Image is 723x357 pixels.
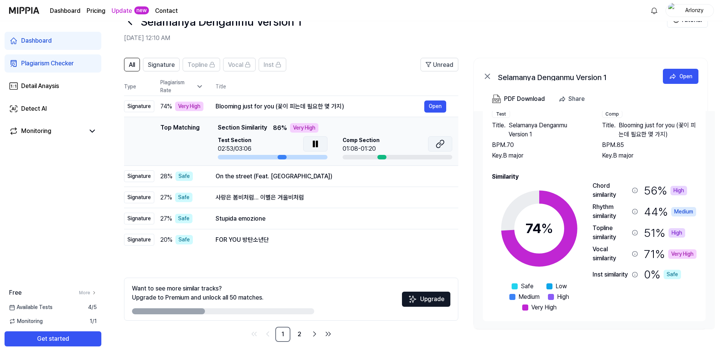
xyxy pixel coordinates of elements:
[228,60,243,70] span: Vocal
[309,328,321,340] a: Go to next page
[218,136,251,144] span: Test Section
[492,121,506,139] span: Title .
[124,34,667,43] h2: [DATE] 12:10 AM
[160,172,172,181] span: 28 %
[124,234,154,246] div: Signature
[555,282,567,291] span: Low
[343,144,380,153] div: 01:08-01:20
[9,317,43,325] span: Monitoring
[424,100,446,113] a: Open
[5,54,101,73] a: Plagiarism Checker
[216,235,446,244] div: FOR YOU 방탄소년단
[292,327,307,342] a: 2
[509,121,587,139] span: Selamanya Denganmu Version 1
[602,141,697,150] div: BPM. 85
[568,94,585,104] div: Share
[402,292,450,307] button: Upgrade
[112,6,132,15] a: Update
[5,32,101,50] a: Dashboard
[593,224,629,242] div: Topline similarity
[175,102,203,111] div: Very High
[602,121,616,139] span: Title .
[90,317,97,325] span: 1 / 1
[218,123,267,133] span: Section Similarity
[124,327,458,342] nav: pagination
[433,60,453,70] span: Unread
[262,328,274,340] a: Go to previous page
[273,124,287,133] span: 86 %
[671,207,696,216] div: Medium
[644,245,697,263] div: 71 %
[593,181,629,199] div: Chord similarity
[474,111,715,329] a: Song InfoTestTitle.Selamanya Denganmu Version 1BPM.70Key.B majorCompTitle.Blooming just for you (...
[124,100,154,112] div: Signature
[87,6,106,15] a: Pricing
[526,218,553,239] div: 74
[492,151,587,160] div: Key. B major
[124,58,140,71] button: All
[644,266,681,283] div: 0 %
[663,69,698,84] button: Open
[664,270,681,279] div: Safe
[322,328,334,340] a: Go to last page
[650,6,659,15] img: 알림
[593,270,629,279] div: Inst similarity
[141,13,302,30] h1: Selamanya Denganmu Version 1
[275,327,290,342] a: 1
[223,58,256,71] button: Vocal
[216,77,458,96] th: Title
[492,110,510,118] div: Test
[668,249,697,259] div: Very High
[79,289,97,296] a: More
[21,82,59,91] div: Detail Anaysis
[5,100,101,118] a: Detect AI
[129,60,135,70] span: All
[124,170,154,182] div: Signature
[666,4,714,17] button: profileArlonzy
[264,60,274,70] span: Inst
[5,77,101,95] a: Detail Anaysis
[148,60,175,70] span: Signature
[216,172,446,181] div: On the street (Feat. [GEOGRAPHIC_DATA])
[124,77,154,96] th: Type
[602,151,697,160] div: Key. B major
[290,123,318,133] div: Very High
[160,193,172,202] span: 27 %
[5,331,101,346] button: Get started
[669,228,685,238] div: High
[155,6,178,15] a: Contact
[668,3,677,18] img: profile
[175,235,193,244] div: Safe
[619,121,697,139] span: Blooming just for you (꽃이 피는데 필요한 몇 가지)
[160,123,200,159] div: Top Matching
[216,102,424,111] div: Blooming just for you (꽃이 피는데 필요한 몇 가지)
[492,172,697,181] h2: Similarity
[183,58,220,71] button: Topline
[680,6,709,14] div: Arlonzy
[124,213,154,224] div: Signature
[134,6,149,14] div: new
[492,141,587,150] div: BPM. 70
[518,292,540,301] span: Medium
[644,181,687,199] div: 56 %
[9,127,85,136] a: Monitoring
[490,91,546,107] button: PDF Download
[21,59,74,68] div: Plagiarism Checker
[498,72,649,81] div: Selamanya Denganmu Version 1
[143,58,180,71] button: Signature
[160,79,203,94] div: Plagiarism Rate
[218,144,251,153] div: 02:53/03:06
[680,72,692,80] div: Open
[248,328,260,340] a: Go to first page
[50,6,81,15] a: Dashboard
[555,91,591,107] button: Share
[492,94,501,104] img: PDF Download
[420,58,458,71] button: Unread
[9,303,53,311] span: Available Tests
[408,295,417,304] img: Sparkles
[541,220,553,236] span: %
[21,36,52,45] div: Dashboard
[21,104,47,113] div: Detect AI
[160,102,172,111] span: 74 %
